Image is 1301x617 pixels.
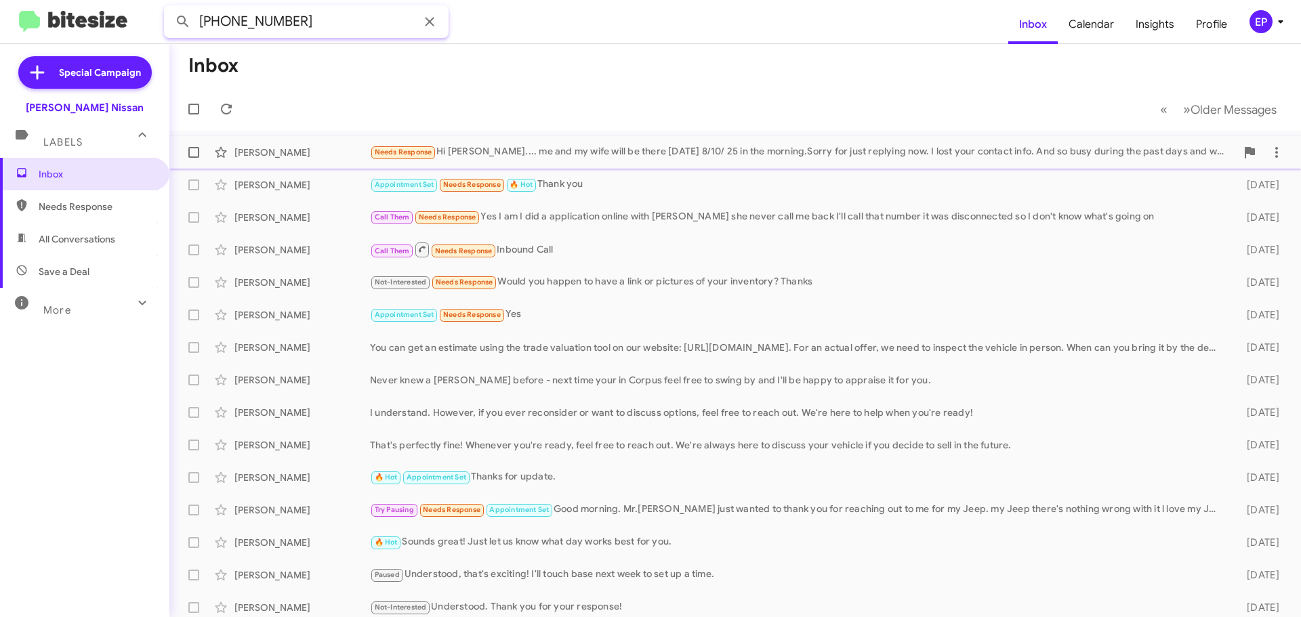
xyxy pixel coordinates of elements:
div: EP [1250,10,1273,33]
span: Paused [375,570,400,579]
div: I understand. However, if you ever reconsider or want to discuss options, feel free to reach out.... [370,406,1225,419]
div: [DATE] [1225,536,1290,549]
div: [DATE] [1225,568,1290,582]
span: Needs Response [375,148,432,156]
div: [DATE] [1225,211,1290,224]
span: Appointment Set [489,505,549,514]
span: Call Them [375,213,410,221]
span: Needs Response [435,247,493,255]
div: Would you happen to have a link or pictures of your inventory? Thanks [370,274,1225,290]
span: All Conversations [39,232,115,246]
span: Not-Interested [375,278,427,286]
div: Yes I am I did a application online with [PERSON_NAME] she never call me back I'll call that numb... [370,209,1225,225]
span: Needs Response [436,278,493,286]
div: Never knew a [PERSON_NAME] before - next time your in Corpus feel free to swing by and I'll be ha... [370,373,1225,387]
div: [PERSON_NAME] [234,536,370,549]
h1: Inbox [188,55,239,77]
div: [DATE] [1225,438,1290,452]
div: [DATE] [1225,276,1290,289]
span: 🔥 Hot [375,473,398,482]
div: That's perfectly fine! Whenever you're ready, feel free to reach out. We're always here to discus... [370,438,1225,452]
a: Inbox [1008,5,1058,44]
span: Needs Response [423,505,480,514]
div: [DATE] [1225,243,1290,257]
div: [PERSON_NAME] [234,601,370,614]
div: [PERSON_NAME] [234,406,370,419]
div: Inbound Call [370,241,1225,258]
div: Good morning. Mr.[PERSON_NAME] just wanted to thank you for reaching out to me for my Jeep. my Je... [370,502,1225,517]
span: Labels [43,136,83,148]
div: Understood, that's exciting! I'll touch base next week to set up a time. [370,567,1225,582]
a: Calendar [1058,5,1125,44]
div: Yes [370,307,1225,322]
button: Previous [1152,95,1176,123]
div: [PERSON_NAME] [234,308,370,322]
div: [PERSON_NAME] [234,276,370,289]
span: Call Them [375,247,410,255]
span: Save a Deal [39,265,89,278]
div: [DATE] [1225,406,1290,419]
span: 🔥 Hot [375,538,398,547]
div: [PERSON_NAME] [234,341,370,354]
input: Search [164,5,449,38]
div: [PERSON_NAME] [234,503,370,517]
div: [PERSON_NAME] [234,568,370,582]
div: [DATE] [1225,178,1290,192]
a: Profile [1185,5,1238,44]
div: [DATE] [1225,341,1290,354]
div: You can get an estimate using the trade valuation tool on our website: [URL][DOMAIN_NAME]. For an... [370,341,1225,354]
div: [DATE] [1225,471,1290,484]
div: Thank you [370,177,1225,192]
a: Special Campaign [18,56,152,89]
span: Inbox [39,167,154,181]
span: Needs Response [443,310,501,319]
div: [PERSON_NAME] [234,471,370,484]
div: [PERSON_NAME] [234,146,370,159]
span: Older Messages [1191,102,1277,117]
div: [DATE] [1225,308,1290,322]
div: Sounds great! Just let us know what day works best for you. [370,534,1225,550]
a: Insights [1125,5,1185,44]
span: « [1160,101,1168,118]
span: 🔥 Hot [510,180,533,189]
button: Next [1175,95,1285,123]
div: [PERSON_NAME] Nissan [26,101,144,114]
span: » [1183,101,1191,118]
span: Needs Response [419,213,476,221]
div: [PERSON_NAME] [234,243,370,257]
div: [DATE] [1225,601,1290,614]
span: More [43,304,71,316]
span: Not-Interested [375,603,427,612]
span: Needs Response [443,180,501,189]
span: Special Campaign [59,66,141,79]
div: [PERSON_NAME] [234,178,370,192]
div: Thanks for update. [370,469,1225,485]
span: Needs Response [39,200,154,213]
button: EP [1238,10,1286,33]
nav: Page navigation example [1153,95,1285,123]
div: Understood. Thank you for your response! [370,599,1225,615]
span: Appointment Set [375,310,434,319]
div: [DATE] [1225,373,1290,387]
div: [PERSON_NAME] [234,438,370,452]
span: Appointment Set [375,180,434,189]
div: [DATE] [1225,503,1290,517]
div: [PERSON_NAME] [234,211,370,224]
span: Appointment Set [407,473,466,482]
div: [PERSON_NAME] [234,373,370,387]
span: Try Pausing [375,505,414,514]
div: Hi [PERSON_NAME].... me and my wife will be there [DATE] 8/10/ 25 in the morning.Sorry for just r... [370,144,1236,160]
